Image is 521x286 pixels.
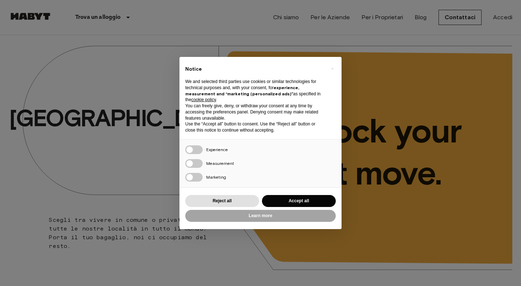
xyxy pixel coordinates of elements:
span: Marketing [206,174,226,180]
span: Experience [206,147,228,152]
button: Reject all [185,195,259,207]
span: Measurement [206,161,234,166]
h2: Notice [185,66,324,73]
button: Accept all [262,195,336,207]
strong: experience, measurement and “marketing (personalized ads)” [185,85,299,96]
p: You can freely give, deny, or withdraw your consent at any time by accessing the preferences pane... [185,103,324,121]
a: cookie policy [191,97,216,102]
p: We and selected third parties use cookies or similar technologies for technical purposes and, wit... [185,79,324,103]
span: × [331,64,334,73]
button: Close this notice [326,63,338,74]
p: Use the “Accept all” button to consent. Use the “Reject all” button or close this notice to conti... [185,121,324,133]
button: Learn more [185,210,336,222]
